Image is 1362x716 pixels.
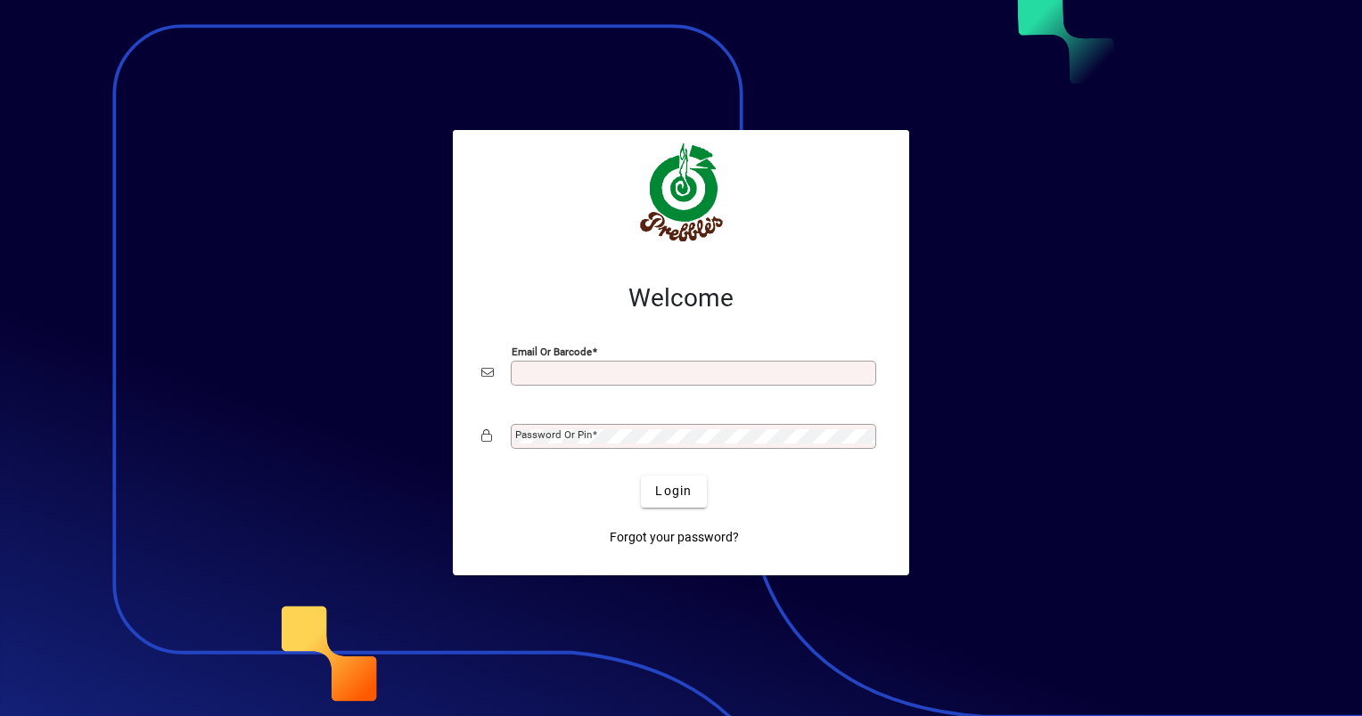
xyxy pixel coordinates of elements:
[515,428,592,441] mat-label: Password or Pin
[610,528,739,547] span: Forgot your password?
[603,522,746,554] a: Forgot your password?
[512,345,592,357] mat-label: Email or Barcode
[655,482,692,500] span: Login
[481,283,881,313] h2: Welcome
[641,476,706,508] button: Login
